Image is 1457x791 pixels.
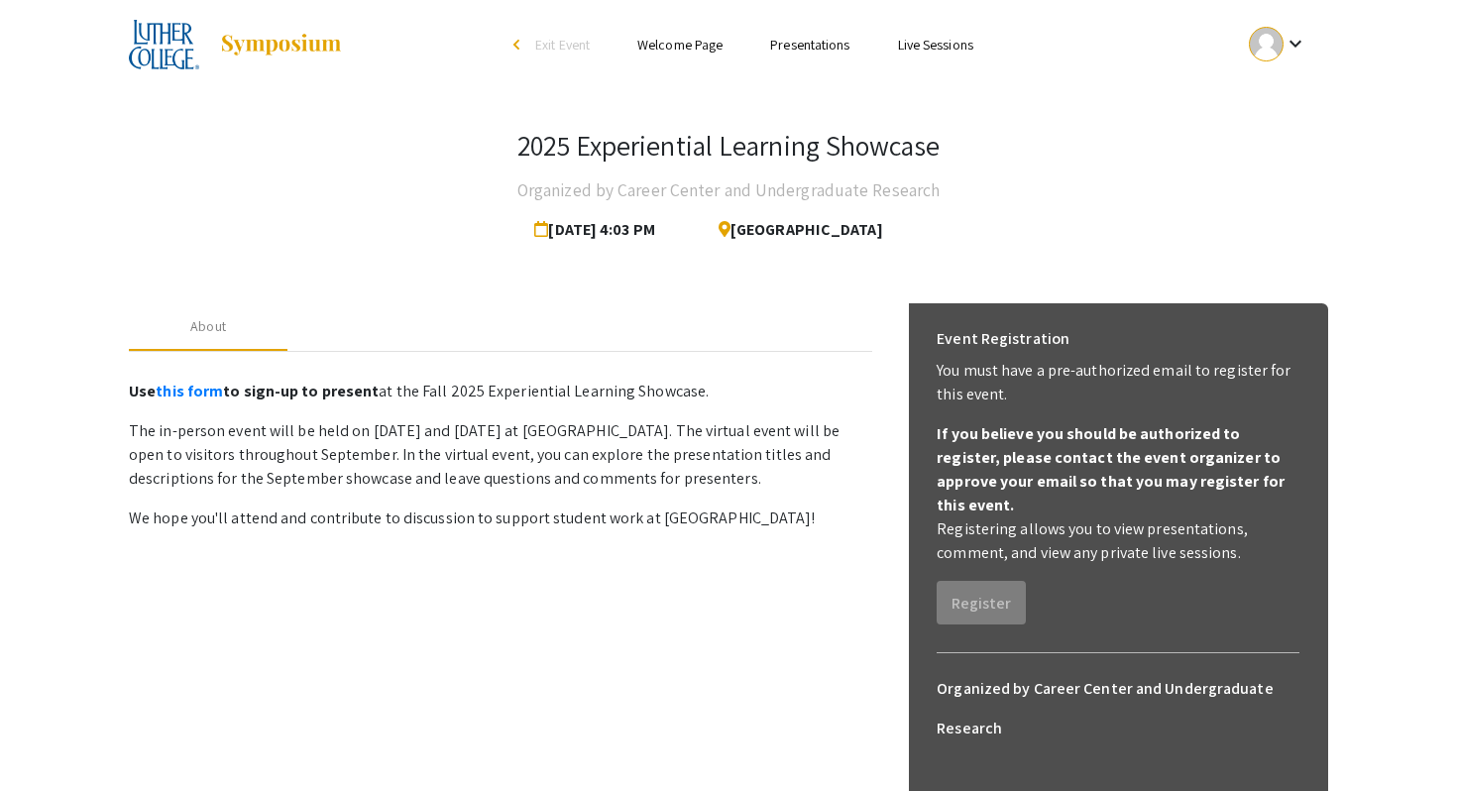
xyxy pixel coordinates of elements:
h4: Organized by Career Center and Undergraduate Research [517,170,940,210]
h6: Event Registration [937,319,1069,359]
button: Register [937,581,1026,624]
span: [DATE] 4:03 PM [534,210,663,250]
b: If you believe you should be authorized to register, please contact the event organizer to approv... [937,423,1285,515]
button: Expand account dropdown [1228,22,1328,66]
a: this form [156,381,223,401]
img: Symposium by ForagerOne [219,33,343,56]
div: About [190,316,226,337]
h3: 2025 Experiential Learning Showcase [517,129,940,163]
a: 2025 Experiential Learning Showcase [129,20,343,69]
p: We hope you'll attend and contribute to discussion to support student work at [GEOGRAPHIC_DATA]! [129,507,872,530]
mat-icon: Expand account dropdown [1284,32,1307,56]
iframe: Chat [15,702,84,776]
p: The in-person event will be held on [DATE] and [DATE] at [GEOGRAPHIC_DATA]. The virtual event wil... [129,419,872,491]
a: Welcome Page [637,36,723,54]
img: 2025 Experiential Learning Showcase [129,20,199,69]
span: Exit Event [535,36,590,54]
a: Live Sessions [898,36,973,54]
div: arrow_back_ios [513,39,525,51]
strong: Use to sign-up to present [129,381,379,401]
p: Registering allows you to view presentations, comment, and view any private live sessions. [937,517,1299,565]
a: Presentations [770,36,849,54]
p: You must have a pre-authorized email to register for this event. [937,359,1299,406]
span: [GEOGRAPHIC_DATA] [703,210,883,250]
h6: Organized by Career Center and Undergraduate Research [937,669,1299,748]
p: at the Fall 2025 Experiential Learning Showcase. [129,380,872,403]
